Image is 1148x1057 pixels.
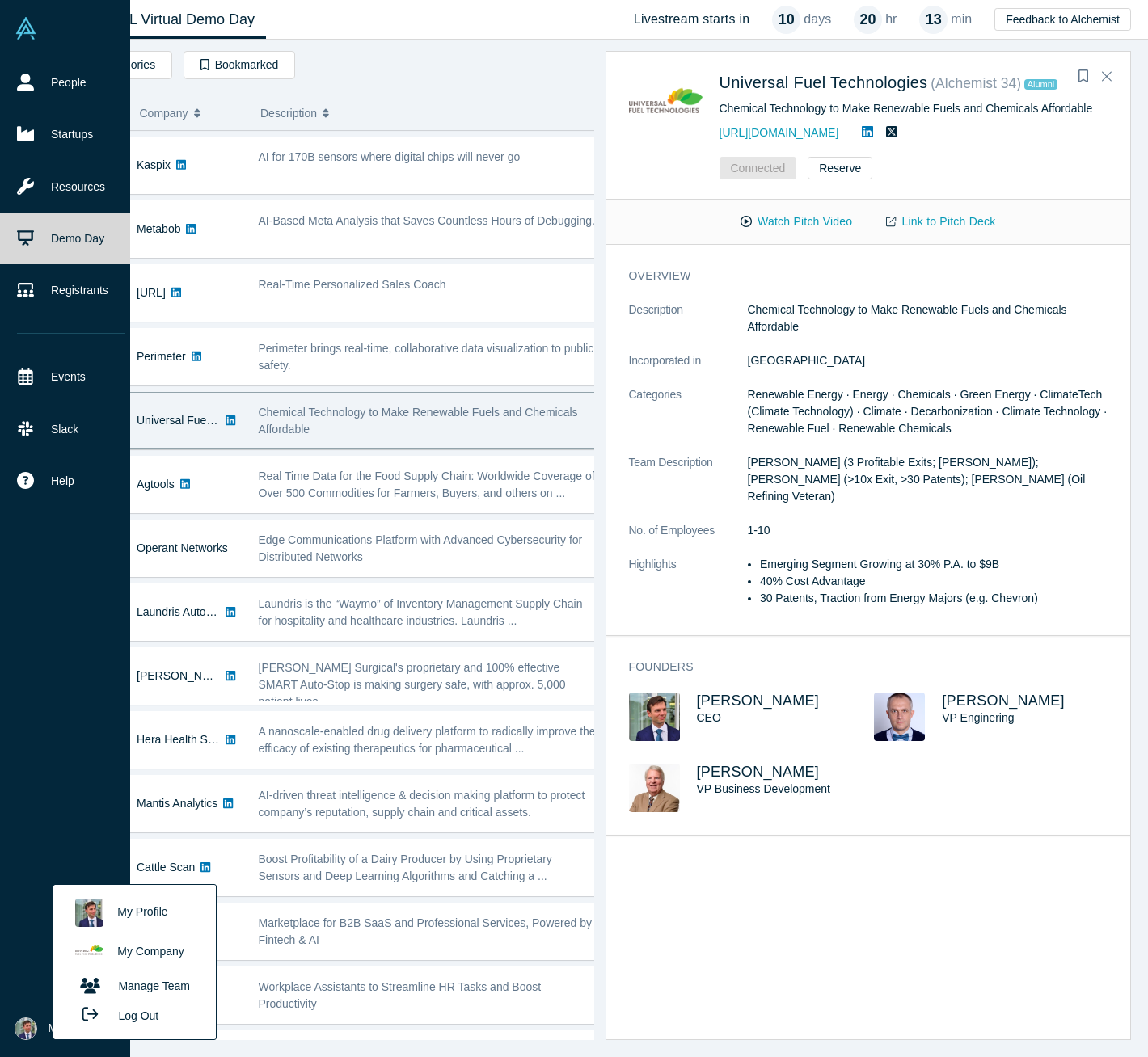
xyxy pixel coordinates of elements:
button: My Account [15,1017,107,1040]
button: Bookmark [1072,65,1095,88]
a: Hera Health Solutions [137,733,247,746]
img: Alexei Beltyukov's Account [15,1017,37,1040]
span: AI for 170B sensors where digital chips will never go [259,150,521,163]
img: Alexei Beltyukov's profile [75,899,103,927]
li: 40% Cost Advantage [760,573,1120,590]
span: Renewable Energy · Energy · Chemicals · Green Energy · ClimateTech (Climate Technology) · Climate... [748,388,1108,435]
span: CEO [697,711,721,724]
div: 13 [919,6,948,34]
a: Perimeter [137,350,186,363]
a: [URL] [137,286,166,299]
button: Connected [720,157,797,179]
span: [PERSON_NAME] Surgical's proprietary and 100% effective SMART Auto-Stop is making surgery safe, w... [259,661,566,708]
span: Boost Profitability of a Dairy Producer by Using Proprietary Sensors and Deep Learning Algorithms... [259,853,552,882]
span: A nanoscale-enabled drug delivery platform to radically improve the efficacy of existing therapeu... [259,725,596,755]
dt: Highlights [629,556,748,624]
a: Link to Pitch Deck [869,208,1012,236]
img: Universal Fuel Technologies's profile [75,938,103,966]
a: Operant Networks [137,541,228,554]
small: ( Alchemist 34 ) [931,75,1021,91]
dt: Incorporated in [629,352,748,386]
button: Description [260,96,583,130]
span: Chemical Technology to Make Renewable Fuels and Chemicals Affordable [259,406,578,436]
span: AI-driven threat intelligence & decision making platform to protect company’s reputation, supply ... [259,789,585,819]
button: Reserve [808,157,872,179]
span: Edge Communications Platform with Advanced Cybersecurity for Distributed Networks [259,533,583,563]
dt: Categories [629,386,748,454]
div: 10 [772,6,800,34]
a: Class XL Virtual Demo Day [68,1,266,39]
h4: Livestream starts in [634,11,750,27]
button: Close [1095,64,1119,90]
span: Real Time Data for the Food Supply Chain: Worldwide Coverage of Over 500 Commodities for Farmers,... [259,470,595,499]
img: Stephen Sims's Profile Image [629,764,680,812]
span: AI-Based Meta Analysis that Saves Countless Hours of Debugging. [259,214,595,227]
dt: Team Description [629,454,748,522]
a: Agtools [137,478,175,491]
span: VP Business Development [697,782,831,795]
a: Cattle Scan [137,861,195,874]
a: Metabob [137,222,180,235]
img: Alchemist Vault Logo [15,17,37,40]
p: [PERSON_NAME] (3 Profitable Exits; [PERSON_NAME]); [PERSON_NAME] (>10x Exit, >30 Patents); [PERSO... [748,454,1121,505]
a: [PERSON_NAME] [942,693,1065,709]
dd: [GEOGRAPHIC_DATA] [748,352,1121,369]
p: min [951,10,972,29]
span: Help [51,473,74,490]
span: Marketplace for B2B SaaS and Professional Services, Powered by Fintech & AI [259,916,592,946]
img: Denis Pchelintsev's Profile Image [874,693,925,741]
a: Universal Fuel Technologies [137,414,278,427]
a: Mantis Analytics [137,797,217,810]
a: Kaspix [137,158,171,171]
p: days [804,10,831,29]
span: Laundris is the “Waymo” of Inventory Management Supply Chain for hospitality and healthcare indus... [259,597,583,627]
p: hr [885,10,897,29]
h3: Founders [629,659,1098,676]
button: Bookmarked [184,51,295,79]
button: Feedback to Alchemist [994,8,1131,31]
dt: No. of Employees [629,522,748,556]
a: My Company [67,933,201,972]
span: Perimeter brings real-time, collaborative data visualization to public safety. [259,342,594,372]
span: VP Enginering [942,711,1014,724]
li: 30 Patents, Traction from Energy Majors (e.g. Chevron) [760,590,1120,607]
span: Company [140,96,188,130]
h3: overview [629,267,1098,284]
a: Universal Fuel Technologies [720,74,928,91]
span: My Account [49,1020,107,1037]
span: Description [260,96,317,130]
img: Universal Fuel Technologies's Logo [629,69,703,143]
dt: Description [629,301,748,352]
button: Company [140,96,244,130]
dd: 1-10 [748,522,1121,539]
a: [PERSON_NAME] [697,693,820,709]
a: [PERSON_NAME] [697,764,820,780]
a: [URL][DOMAIN_NAME] [720,126,839,139]
span: Workplace Assistants to Streamline HR Tasks and Boost Productivity [259,980,542,1010]
img: Alexei Beltyukov's Profile Image [629,693,680,741]
button: Watch Pitch Video [724,208,869,236]
a: Laundris Autonomous Inventory Management [137,605,365,618]
p: Chemical Technology to Make Renewable Fuels and Chemicals Affordable [748,301,1121,335]
a: [PERSON_NAME] Surgical [137,669,274,682]
li: Emerging Segment Growing at 30% P.A. to $9B [760,556,1120,573]
div: Chemical Technology to Make Renewable Fuels and Chemicals Affordable [720,100,1108,117]
div: 20 [854,6,882,34]
a: My Profile [67,893,201,933]
span: Real-Time Personalized Sales Coach [259,278,446,291]
span: Alumni [1024,79,1057,90]
a: Manage Team [67,972,201,1000]
button: Log Out [67,1000,164,1030]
